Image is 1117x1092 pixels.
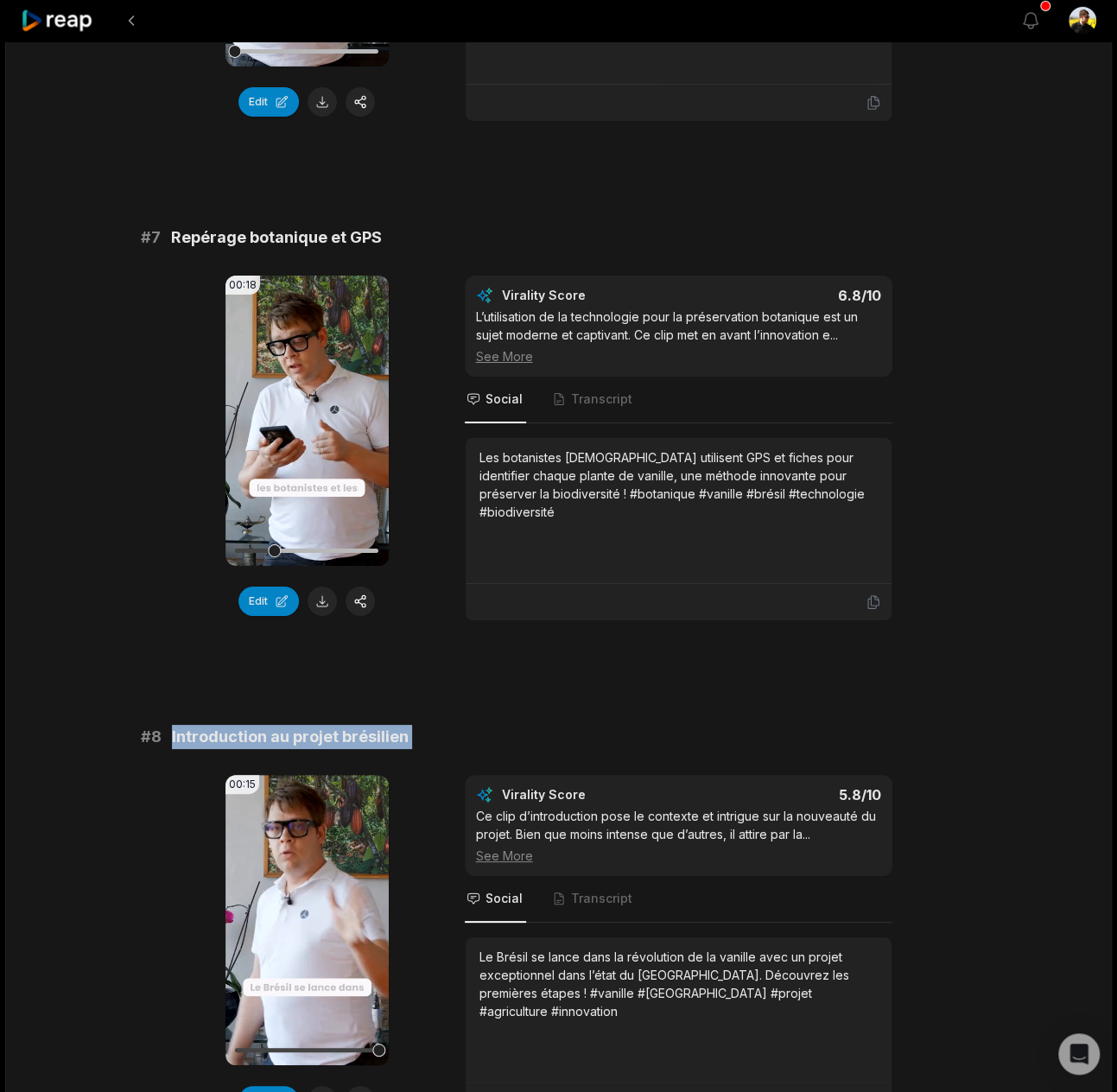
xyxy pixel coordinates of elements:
[1058,1033,1100,1075] div: Open Intercom Messenger
[225,775,389,1065] video: Your browser does not support mp4 format.
[171,225,382,250] span: Repérage botanique et GPS
[479,448,878,521] div: Les botanistes [DEMOGRAPHIC_DATA] utilisent GPS et fiches pour identifier chaque plante de vanill...
[238,87,299,117] button: Edit
[695,287,881,304] div: 6.8 /10
[571,890,632,907] span: Transcript
[476,347,881,365] div: See More
[476,807,881,865] div: Ce clip d’introduction pose le contexte et intrigue sur la nouveauté du projet. Bien que moins in...
[225,276,389,566] video: Your browser does not support mp4 format.
[465,377,892,423] nav: Tabs
[141,225,161,250] span: # 7
[476,308,881,365] div: L’utilisation de la technologie pour la préservation botanique est un sujet moderne et captivant....
[479,948,878,1020] div: Le Brésil se lance dans la révolution de la vanille avec un projet exceptionnel dans l’état du [G...
[571,390,632,408] span: Transcript
[502,786,688,803] div: Virality Score
[486,390,523,408] span: Social
[465,876,892,923] nav: Tabs
[486,890,523,907] span: Social
[238,587,299,616] button: Edit
[172,725,409,749] span: Introduction au projet brésilien
[476,847,881,865] div: See More
[502,287,688,304] div: Virality Score
[141,725,162,749] span: # 8
[695,786,881,803] div: 5.8 /10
